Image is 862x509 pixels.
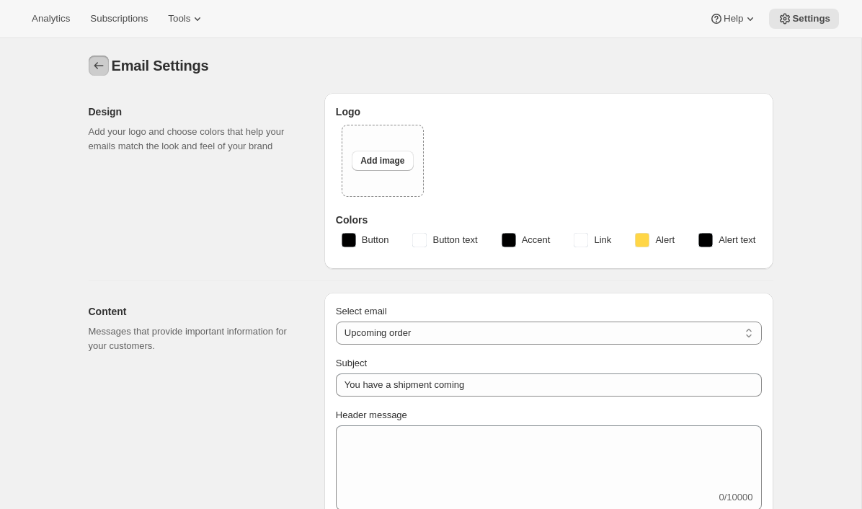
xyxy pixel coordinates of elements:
span: Header message [336,410,407,420]
p: Messages that provide important information for your customers. [89,324,301,353]
span: Help [724,13,743,25]
span: Email Settings [112,58,209,74]
button: Subscriptions [81,9,156,29]
h3: Logo [336,105,762,119]
button: Settings [89,56,109,76]
span: Alert text [719,233,755,247]
h2: Content [89,304,301,319]
p: Add your logo and choose colors that help your emails match the look and feel of your brand [89,125,301,154]
span: Add image [360,155,404,167]
button: Accent [493,229,559,252]
span: Link [594,233,611,247]
span: Select email [336,306,387,317]
span: Analytics [32,13,70,25]
span: Subscriptions [90,13,148,25]
button: Button text [404,229,486,252]
span: Accent [522,233,551,247]
button: Settings [769,9,839,29]
button: Alert text [690,229,764,252]
button: Alert [626,229,683,252]
h3: Colors [336,213,762,227]
button: Button [333,229,398,252]
span: Button [362,233,389,247]
button: Help [701,9,766,29]
button: Add image [352,151,413,171]
span: Settings [792,13,830,25]
span: Button text [432,233,477,247]
span: Alert [655,233,675,247]
button: Tools [159,9,213,29]
button: Link [565,229,620,252]
button: Analytics [23,9,79,29]
span: Tools [168,13,190,25]
span: Subject [336,358,367,368]
h2: Design [89,105,301,119]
